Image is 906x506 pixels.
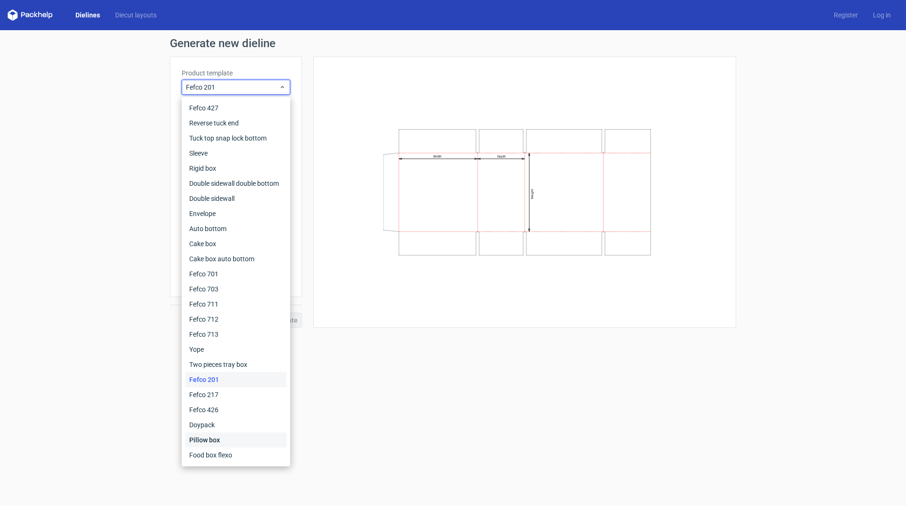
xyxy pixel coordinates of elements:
[185,146,286,161] div: Sleeve
[185,191,286,206] div: Double sidewall
[185,131,286,146] div: Tuck top snap lock bottom
[185,312,286,327] div: Fefco 712
[497,155,506,158] text: Depth
[433,155,442,158] text: Width
[185,236,286,251] div: Cake box
[185,342,286,357] div: Yope
[185,161,286,176] div: Rigid box
[185,432,286,448] div: Pillow box
[185,206,286,221] div: Envelope
[185,100,286,116] div: Fefco 427
[185,357,286,372] div: Two pieces tray box
[185,221,286,236] div: Auto bottom
[865,10,898,20] a: Log in
[185,116,286,131] div: Reverse tuck end
[185,266,286,282] div: Fefco 701
[826,10,865,20] a: Register
[185,417,286,432] div: Doypack
[530,189,534,199] text: Height
[185,448,286,463] div: Food box flexo
[186,83,279,92] span: Fefco 201
[185,251,286,266] div: Cake box auto bottom
[185,176,286,191] div: Double sidewall double bottom
[182,68,290,78] label: Product template
[185,297,286,312] div: Fefco 711
[170,38,736,49] h1: Generate new dieline
[68,10,108,20] a: Dielines
[185,282,286,297] div: Fefco 703
[108,10,164,20] a: Diecut layouts
[185,327,286,342] div: Fefco 713
[185,402,286,417] div: Fefco 426
[185,387,286,402] div: Fefco 217
[185,372,286,387] div: Fefco 201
